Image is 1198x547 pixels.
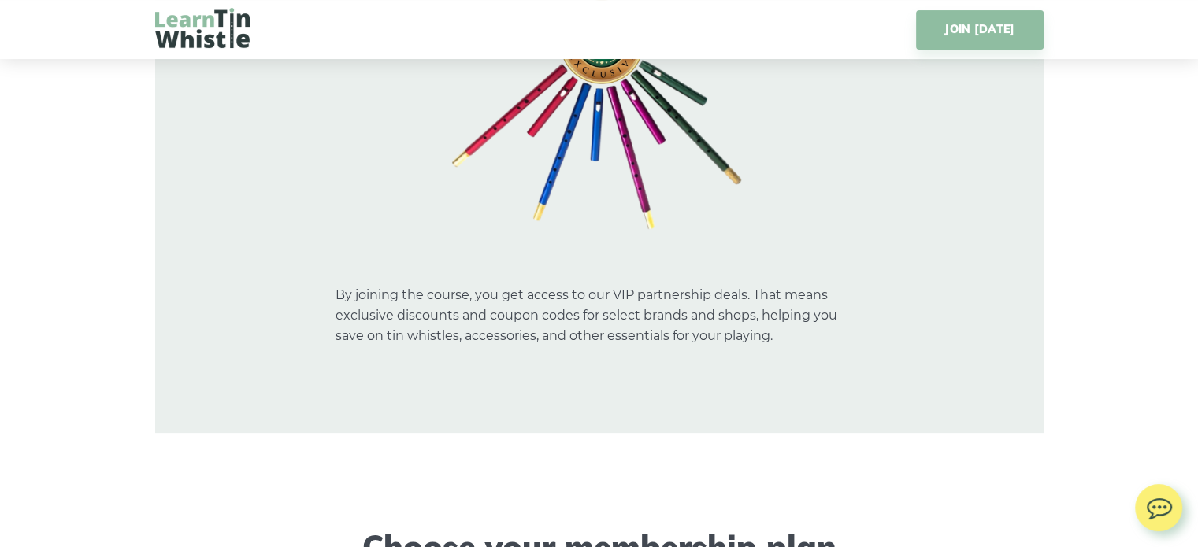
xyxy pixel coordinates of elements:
img: chat.svg [1135,484,1182,524]
a: JOIN [DATE] [916,10,1043,50]
p: By joining the course, you get access to our VIP partnership deals. That means exclusive discount... [336,264,863,346]
img: LearnTinWhistle.com [155,8,250,48]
